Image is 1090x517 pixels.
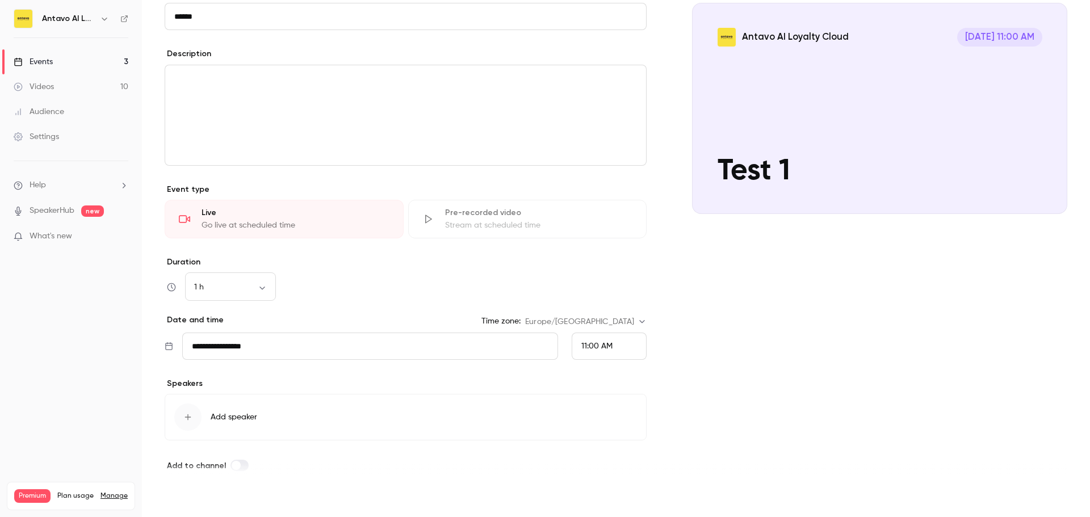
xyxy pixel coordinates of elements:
div: Go live at scheduled time [202,220,389,231]
div: Videos [14,81,54,93]
iframe: Noticeable Trigger [115,232,128,242]
div: editor [165,65,646,165]
div: Settings [14,131,59,142]
div: 1 h [185,281,276,293]
span: Premium [14,489,51,503]
div: Pre-recorded videoStream at scheduled time [408,200,647,238]
div: From [572,333,647,360]
span: Add to channel [167,461,226,470]
label: Description [165,48,211,60]
span: Help [30,179,46,191]
div: Audience [14,106,64,117]
p: Date and time [165,314,224,326]
span: Plan usage [57,491,94,501]
img: Antavo AI Loyalty Cloud [14,10,32,28]
div: Stream at scheduled time [445,220,633,231]
input: Tue, Feb 17, 2026 [182,333,558,360]
h6: Antavo AI Loyalty Cloud [42,13,95,24]
span: Add speaker [211,411,257,423]
div: LiveGo live at scheduled time [165,200,404,238]
label: Duration [165,257,647,268]
div: Europe/[GEOGRAPHIC_DATA] [525,316,647,327]
span: new [81,205,104,217]
a: Manage [100,491,128,501]
li: help-dropdown-opener [14,179,128,191]
button: Add speaker [165,394,647,440]
button: Save [165,485,206,508]
label: Time zone: [481,316,521,327]
div: Pre-recorded video [445,207,633,218]
div: Live [202,207,389,218]
p: Event type [165,184,647,195]
span: 11:00 AM [581,342,613,350]
p: Speakers [165,378,647,389]
section: description [165,65,647,166]
span: What's new [30,230,72,242]
a: SpeakerHub [30,205,74,217]
div: Events [14,56,53,68]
